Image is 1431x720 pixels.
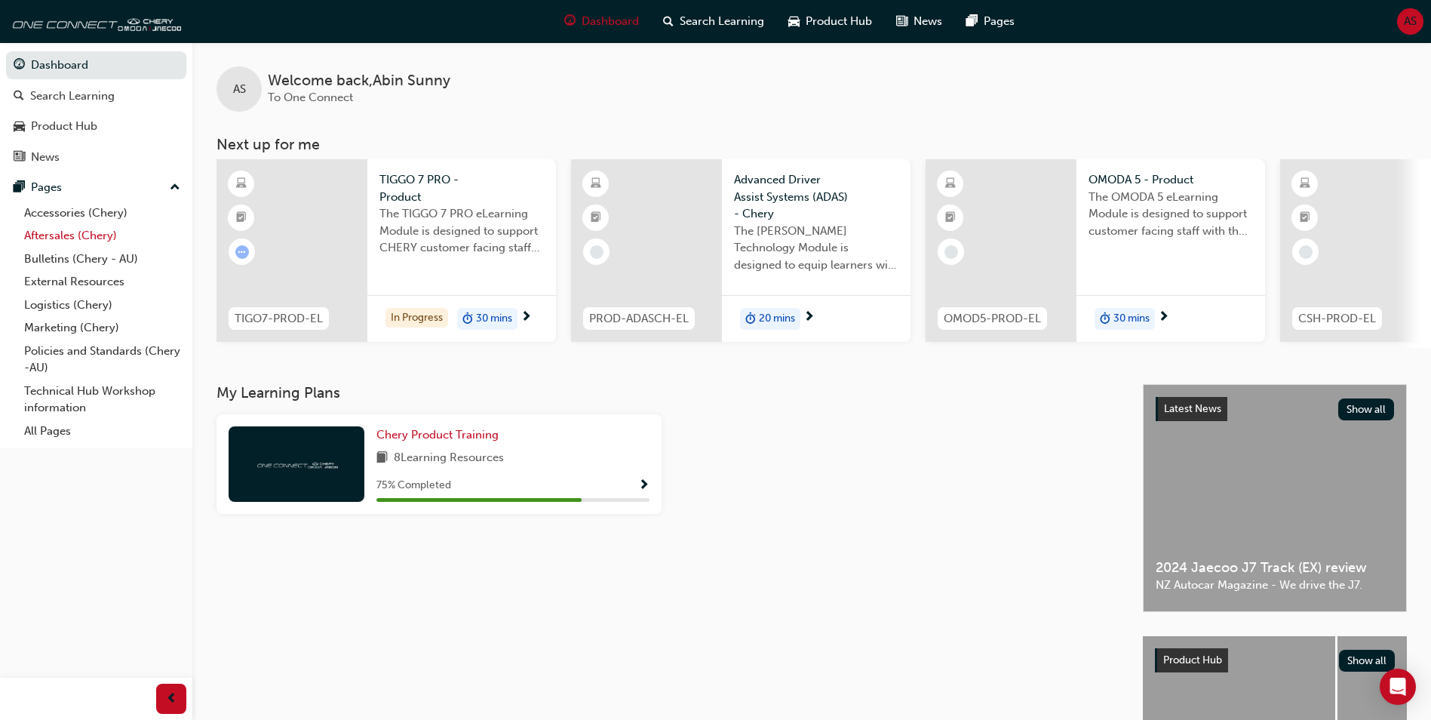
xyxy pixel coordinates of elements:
a: All Pages [18,420,186,443]
span: 30 mins [476,310,512,328]
span: OMODA 5 - Product [1089,171,1253,189]
a: news-iconNews [884,6,954,37]
a: Dashboard [6,51,186,79]
span: Product Hub [806,13,872,30]
a: pages-iconPages [954,6,1027,37]
span: learningResourceType_ELEARNING-icon [591,174,601,194]
span: book-icon [376,449,388,468]
span: news-icon [14,151,25,165]
span: 30 mins [1113,310,1150,328]
button: Pages [6,174,186,202]
button: AS [1397,8,1423,35]
span: prev-icon [166,690,177,709]
span: learningResourceType_ELEARNING-icon [945,174,956,194]
span: search-icon [663,12,674,31]
a: Chery Product Training [376,426,505,444]
span: duration-icon [745,309,756,329]
img: oneconnect [8,6,181,36]
span: guage-icon [14,59,25,72]
a: search-iconSearch Learning [651,6,776,37]
span: Product Hub [1163,654,1222,666]
a: Policies and Standards (Chery -AU) [18,340,186,380]
span: 20 mins [759,310,795,328]
a: Product Hub [6,112,186,140]
span: guage-icon [564,12,576,31]
span: duration-icon [1100,309,1110,329]
span: learningResourceType_ELEARNING-icon [1300,174,1310,194]
a: Logistics (Chery) [18,294,186,317]
span: Advanced Driver Assist Systems (ADAS) - Chery [734,171,898,223]
div: Open Intercom Messenger [1380,669,1416,705]
span: learningRecordVerb_NONE-icon [590,245,603,259]
h3: Next up for me [192,136,1431,153]
span: OMOD5-PROD-EL [944,310,1041,328]
a: Latest NewsShow all [1156,397,1394,421]
span: Show Progress [638,479,649,493]
span: Pages [984,13,1015,30]
button: Show Progress [638,476,649,495]
span: Dashboard [582,13,639,30]
button: Show all [1338,398,1395,420]
span: booktick-icon [236,208,247,228]
span: Welcome back , Abin Sunny [268,72,450,90]
span: next-icon [521,311,532,325]
span: booktick-icon [945,208,956,228]
span: pages-icon [966,12,978,31]
span: learningResourceType_ELEARNING-icon [236,174,247,194]
span: PROD-ADASCH-EL [589,310,689,328]
div: Pages [31,179,62,196]
span: TIGGO 7 PRO - Product [379,171,544,205]
span: TIGO7-PROD-EL [235,310,323,328]
span: Search Learning [680,13,764,30]
span: Chery Product Training [376,428,499,442]
a: TIGO7-PROD-ELTIGGO 7 PRO - ProductThe TIGGO 7 PRO eLearning Module is designed to support CHERY c... [216,159,556,342]
span: The OMODA 5 eLearning Module is designed to support customer facing staff with the product and sa... [1089,189,1253,240]
span: 2024 Jaecoo J7 Track (EX) review [1156,559,1394,577]
span: pages-icon [14,181,25,195]
span: car-icon [788,12,800,31]
a: Aftersales (Chery) [18,224,186,248]
a: News [6,143,186,171]
a: Product HubShow all [1155,648,1395,672]
span: 8 Learning Resources [394,449,504,468]
span: AS [1404,13,1417,30]
span: learningRecordVerb_ATTEMPT-icon [235,245,249,259]
a: guage-iconDashboard [552,6,651,37]
button: Show all [1339,650,1396,672]
div: In Progress [385,308,448,328]
div: News [31,149,60,166]
span: learningRecordVerb_NONE-icon [944,245,958,259]
span: news-icon [896,12,907,31]
button: DashboardSearch LearningProduct HubNews [6,48,186,174]
div: Search Learning [30,88,115,105]
span: 75 % Completed [376,477,451,494]
span: duration-icon [462,309,473,329]
a: PROD-ADASCH-ELAdvanced Driver Assist Systems (ADAS) - CheryThe [PERSON_NAME] Technology Module is... [571,159,910,342]
img: oneconnect [255,457,338,471]
span: CSH-PROD-EL [1298,310,1376,328]
a: Accessories (Chery) [18,202,186,225]
span: booktick-icon [1300,208,1310,228]
span: News [914,13,942,30]
a: Technical Hub Workshop information [18,380,186,420]
span: booktick-icon [591,208,601,228]
a: car-iconProduct Hub [776,6,884,37]
a: Search Learning [6,82,186,110]
span: The [PERSON_NAME] Technology Module is designed to equip learners with essential knowledge about ... [734,223,898,274]
a: Latest NewsShow all2024 Jaecoo J7 Track (EX) reviewNZ Autocar Magazine - We drive the J7. [1143,384,1407,612]
h3: My Learning Plans [216,384,1119,402]
span: next-icon [803,311,815,325]
span: search-icon [14,90,24,103]
span: The TIGGO 7 PRO eLearning Module is designed to support CHERY customer facing staff with the prod... [379,205,544,257]
a: External Resources [18,270,186,294]
span: learningRecordVerb_NONE-icon [1299,245,1313,259]
a: Bulletins (Chery - AU) [18,248,186,271]
span: AS [233,81,246,98]
a: Marketing (Chery) [18,316,186,340]
span: NZ Autocar Magazine - We drive the J7. [1156,577,1394,594]
span: To One Connect [268,91,353,104]
div: Product Hub [31,118,97,135]
span: up-icon [170,178,180,198]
